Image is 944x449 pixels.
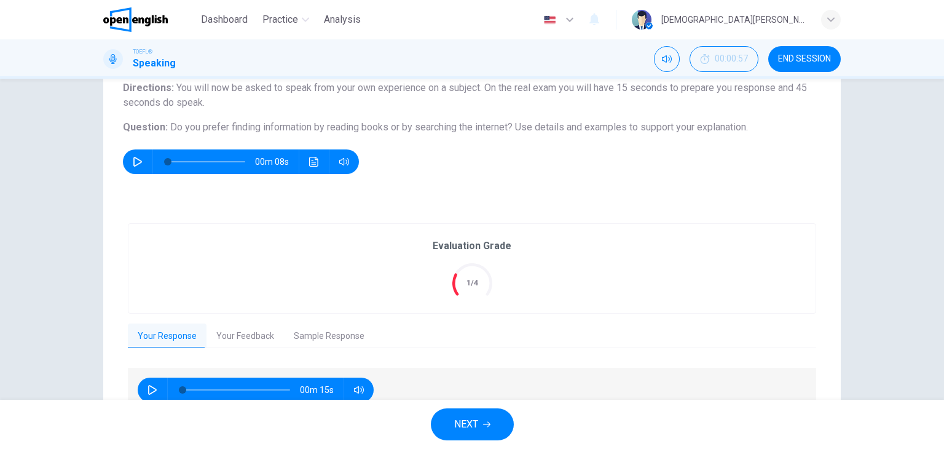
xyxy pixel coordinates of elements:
text: 1/4 [466,278,478,287]
img: en [542,15,557,25]
button: 00:00:57 [690,46,758,72]
span: 00m 08s [255,149,299,174]
div: [DEMOGRAPHIC_DATA][PERSON_NAME] [661,12,806,27]
h1: Speaking [133,56,176,71]
a: OpenEnglish logo [103,7,196,32]
span: Practice [262,12,298,27]
div: Mute [654,46,680,72]
span: Dashboard [201,12,248,27]
span: Use details and examples to support your explanation. [515,121,748,133]
h6: Question : [123,120,821,135]
button: Analysis [319,9,366,31]
button: Practice [258,9,314,31]
span: 00m 15s [300,378,344,402]
span: You will now be asked to speak from your own experience on a subject. On the real exam you will h... [123,82,807,108]
button: Dashboard [196,9,253,31]
button: Click to see the audio transcription [304,149,324,174]
button: Your Feedback [206,324,284,349]
span: Analysis [324,12,361,27]
span: TOEFL® [133,47,152,56]
h6: Evaluation Grade [433,239,511,253]
span: Do you prefer finding information by reading books or by searching the internet? [170,121,513,133]
button: NEXT [431,408,514,440]
span: NEXT [454,416,478,433]
img: OpenEnglish logo [103,7,168,32]
div: basic tabs example [128,324,816,349]
button: Your Response [128,324,206,349]
button: Sample Response [284,324,374,349]
button: END SESSION [768,46,841,72]
div: Hide [690,46,758,72]
img: Profile picture [632,10,651,30]
h6: Directions : [123,81,821,110]
span: END SESSION [778,54,831,64]
span: 00:00:57 [715,54,748,64]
